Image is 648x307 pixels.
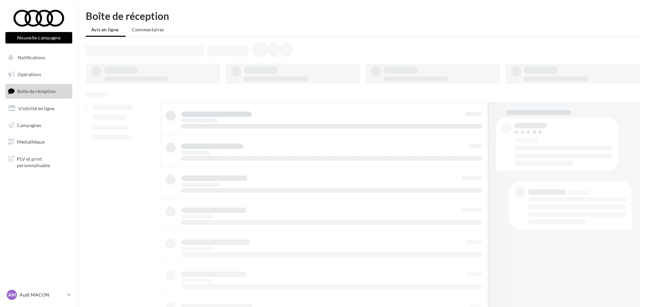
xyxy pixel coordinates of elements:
[5,32,72,43] button: Nouvelle campagne
[17,88,56,94] span: Boîte de réception
[17,122,41,128] span: Campagnes
[8,291,16,298] span: AM
[4,101,74,116] a: Visibilité en ligne
[20,291,64,298] p: Audi MACON
[18,105,54,111] span: Visibilité en ligne
[5,288,72,301] a: AM Audi MACON
[4,84,74,98] a: Boîte de réception
[4,152,74,172] a: PLV et print personnalisable
[132,27,164,32] span: Commentaires
[4,135,74,149] a: Médiathèque
[4,118,74,132] a: Campagnes
[18,55,45,60] span: Notifications
[4,67,74,82] a: Opérations
[4,51,71,65] button: Notifications
[17,139,45,145] span: Médiathèque
[18,71,41,77] span: Opérations
[17,154,70,169] span: PLV et print personnalisable
[86,11,640,21] div: Boîte de réception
